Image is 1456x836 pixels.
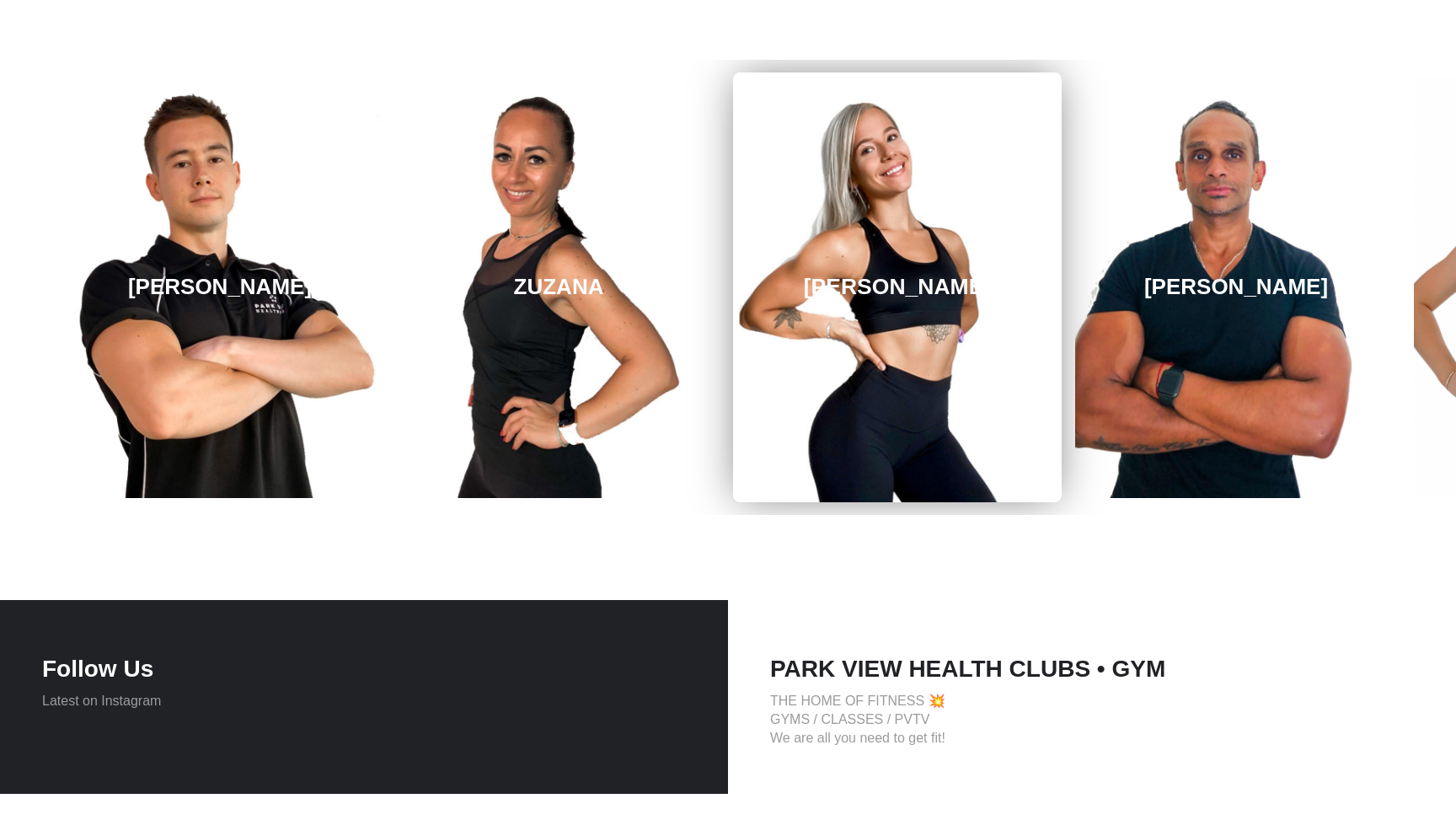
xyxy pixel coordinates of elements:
[769,571,850,585] b: START NOW
[804,274,992,301] h3: [PERSON_NAME]
[770,692,1414,748] p: THE HOME OF FITNESS 💥 GYMS / CLASSES / PVTV We are all you need to get fit!
[42,655,686,683] h4: Follow Us
[128,274,312,300] h3: [PERSON_NAME]
[1144,274,1328,300] h3: [PERSON_NAME]
[398,77,720,498] a: ZUZANA
[733,72,1062,502] a: [PERSON_NAME]
[1075,77,1397,498] a: [PERSON_NAME]
[770,655,1414,683] h4: PARK VIEW HEALTH CLUBS • GYM
[2,559,1454,598] a: 14 day free trial to PVTV -START NOW
[42,692,686,710] p: Latest on Instagram
[2,559,1454,598] p: 14 day free trial to PVTV -
[514,274,604,300] h3: ZUZANA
